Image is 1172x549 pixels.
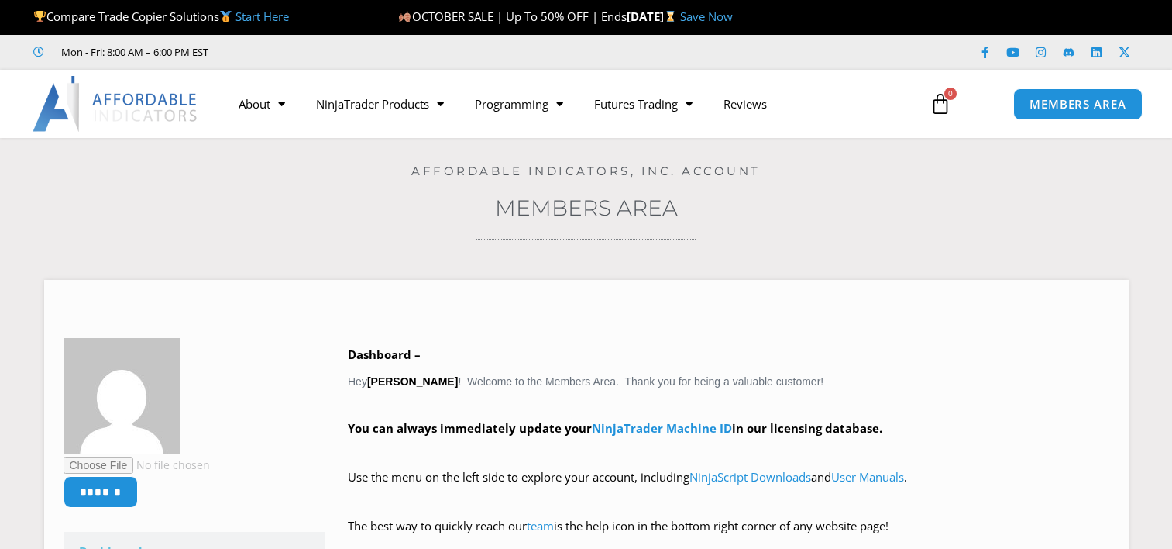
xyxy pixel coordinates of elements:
[459,86,579,122] a: Programming
[223,86,915,122] nav: Menu
[235,9,289,24] a: Start Here
[495,195,678,221] a: Members Area
[579,86,708,122] a: Futures Trading
[1013,88,1143,120] a: MEMBERS AREA
[398,9,626,24] span: OCTOBER SALE | Up To 50% OFF | Ends
[57,43,208,61] span: Mon - Fri: 8:00 AM – 6:00 PM EST
[348,347,421,362] b: Dashboard –
[680,9,733,24] a: Save Now
[348,420,882,436] strong: You can always immediately update your in our licensing database.
[348,467,1109,510] p: Use the menu on the left side to explore your account, including and .
[831,469,904,485] a: User Manuals
[367,375,458,388] strong: [PERSON_NAME]
[230,44,462,60] iframe: Customer reviews powered by Trustpilot
[944,88,957,100] span: 0
[301,86,459,122] a: NinjaTrader Products
[64,338,180,454] img: 743f725cc413550eb17878836df4b055615ea677212b1d437671f05892f135a4
[399,11,411,22] img: 🍂
[592,420,732,436] a: NinjaTrader Machine ID
[708,86,782,122] a: Reviews
[906,81,974,126] a: 0
[411,164,761,178] a: Affordable Indicators, Inc. Account
[34,11,46,22] img: 🏆
[33,9,289,24] span: Compare Trade Copier Solutions
[665,11,676,22] img: ⌛
[689,469,811,485] a: NinjaScript Downloads
[223,86,301,122] a: About
[627,9,680,24] strong: [DATE]
[1029,98,1126,110] span: MEMBERS AREA
[220,11,232,22] img: 🥇
[527,518,554,533] a: team
[33,76,199,132] img: LogoAI | Affordable Indicators – NinjaTrader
